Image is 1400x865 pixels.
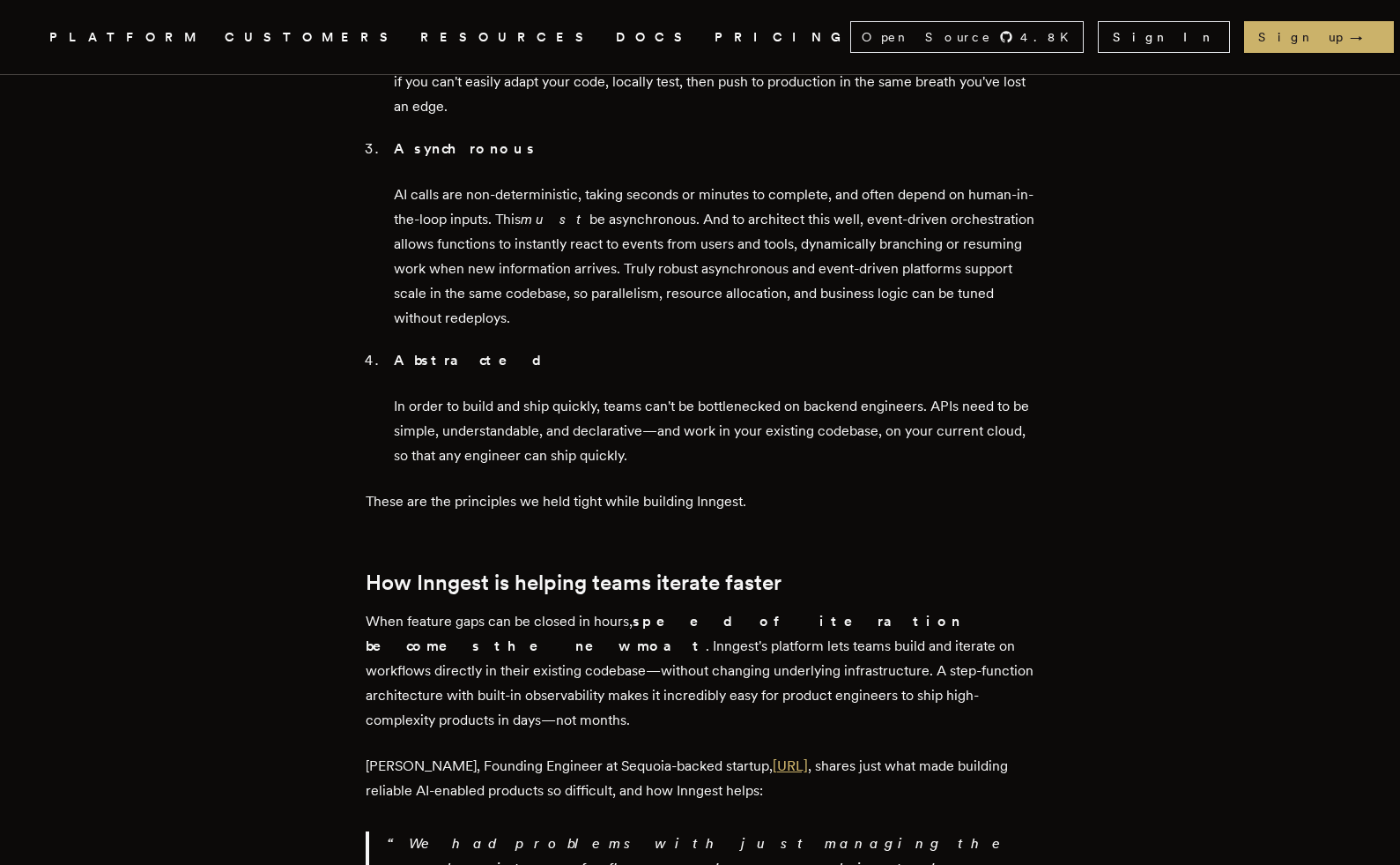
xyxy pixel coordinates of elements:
[773,757,808,774] a: [URL]
[225,26,399,48] a: CUSTOMERS
[394,183,1035,331] p: AI calls are non-deterministic, taking seconds or minutes to complete, and often depend on human-...
[366,609,1035,733] p: When feature gaps can be closed in hours, . Inngest's platform lets teams build and iterate on wo...
[1020,28,1079,46] span: 4.8 K
[1244,21,1394,53] a: Sign up
[394,394,1035,468] p: In order to build and ship quickly, teams can't be bottlenecked on backend engineers. APIs need t...
[394,140,537,157] strong: Asynchronous
[715,26,850,48] a: PRICING
[394,352,556,369] strong: Abstracted
[366,570,1035,595] h2: How Inngest is helping teams iterate faster
[420,26,595,48] button: RESOURCES
[366,489,1035,514] p: These are the principles we held tight while building Inngest.
[521,211,589,227] em: must
[1098,21,1230,53] a: Sign In
[616,26,693,48] a: DOCS
[49,26,204,48] button: PLATFORM
[366,754,1035,803] p: [PERSON_NAME], Founding Engineer at Sequoia-backed startup, , shares just what made building reli...
[366,613,961,654] strong: speed of iteration becomes the new moat
[1350,28,1380,46] span: →
[862,28,992,46] span: Open Source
